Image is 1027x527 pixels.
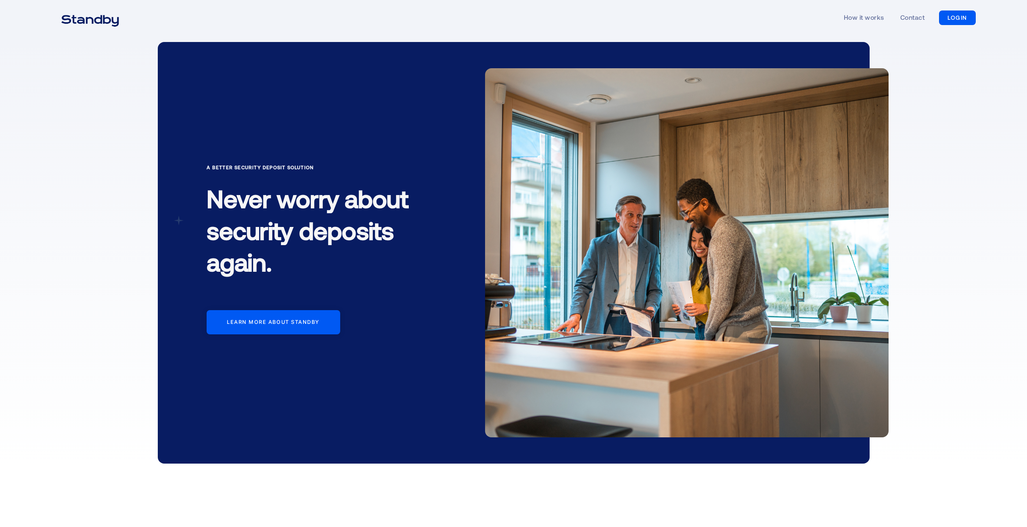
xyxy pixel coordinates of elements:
[939,10,976,25] a: LOGIN
[227,319,320,325] div: Learn more about standby
[207,163,433,171] div: A Better Security Deposit Solution
[207,310,340,334] a: Learn more about standby
[51,10,129,26] a: home
[207,176,433,290] h1: Never worry about security deposits again.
